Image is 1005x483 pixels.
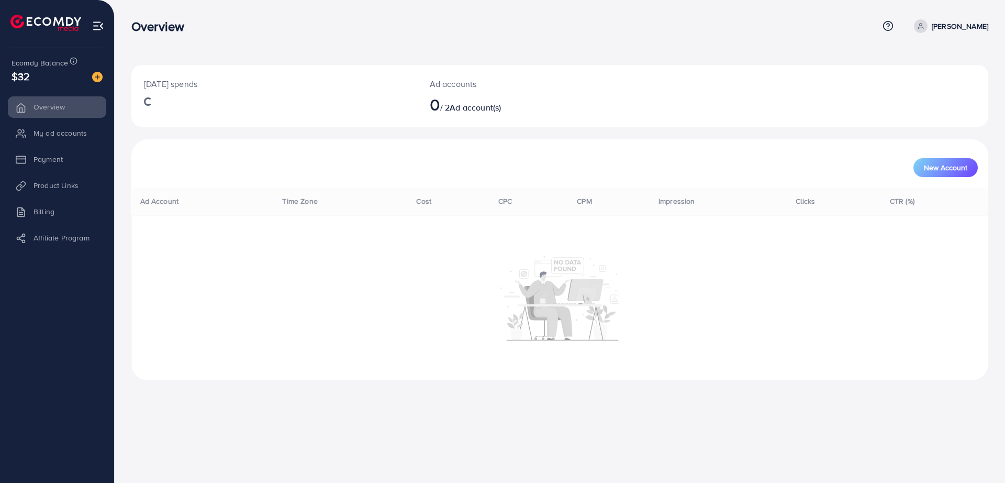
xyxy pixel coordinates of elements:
[131,19,193,34] h3: Overview
[92,72,103,82] img: image
[450,102,501,113] span: Ad account(s)
[10,15,81,31] img: logo
[932,20,988,32] p: [PERSON_NAME]
[92,20,104,32] img: menu
[924,164,967,171] span: New Account
[910,19,988,33] a: [PERSON_NAME]
[12,58,68,68] span: Ecomdy Balance
[12,69,30,84] span: $32
[430,78,619,90] p: Ad accounts
[144,78,405,90] p: [DATE] spends
[430,94,619,114] h2: / 2
[913,158,978,177] button: New Account
[430,92,440,116] span: 0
